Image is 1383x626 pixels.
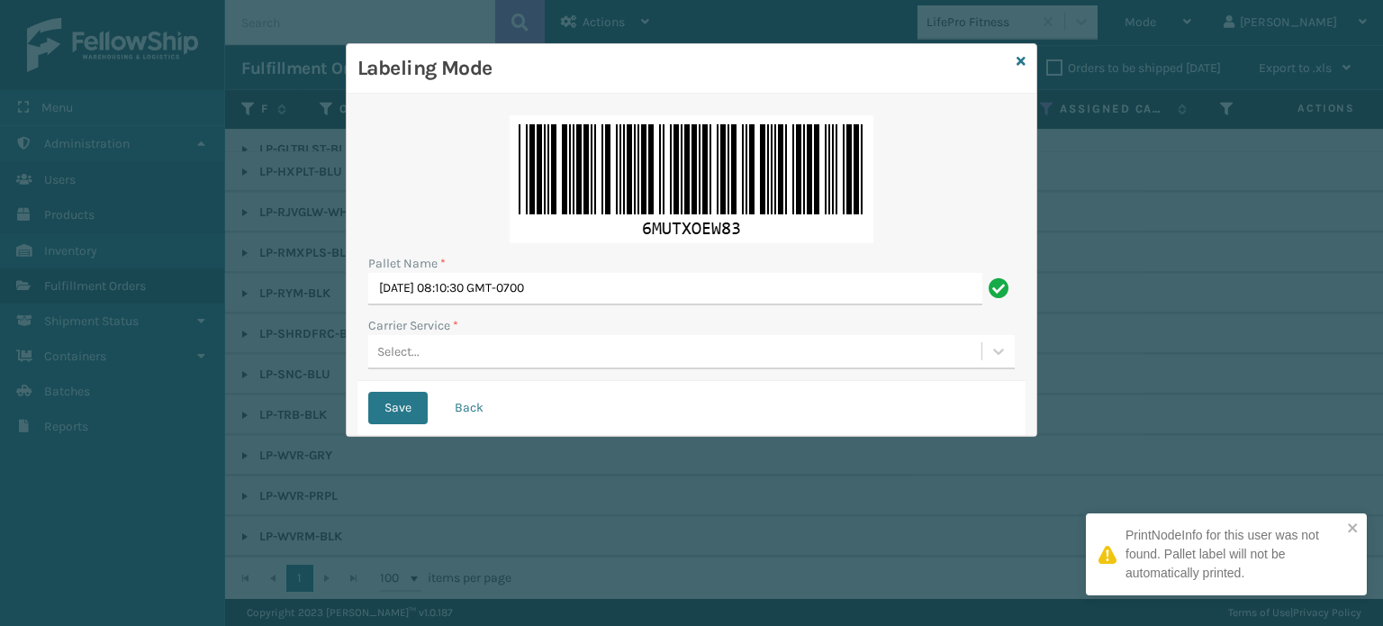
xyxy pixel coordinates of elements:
button: Back [438,392,500,424]
button: close [1347,521,1360,538]
div: Select... [377,342,420,361]
div: PrintNodeInfo for this user was not found. Pallet label will not be automatically printed. [1125,526,1342,583]
button: Save [368,392,428,424]
h3: Labeling Mode [357,55,1009,82]
label: Carrier Service [368,316,458,335]
img: xiTXgAAAAZJREFUAwBW4J6Q7ivfYAAAAABJRU5ErkJggg== [510,115,873,243]
label: Pallet Name [368,254,446,273]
